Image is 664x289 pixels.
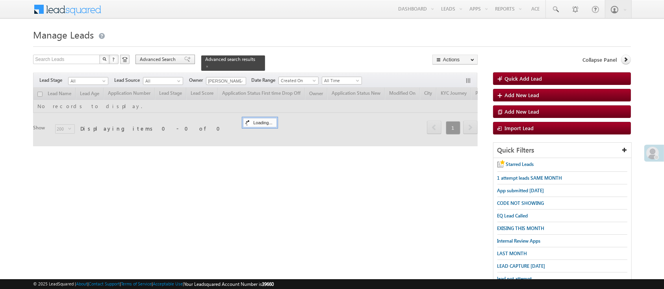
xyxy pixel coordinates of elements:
[236,77,245,85] a: Show All Items
[279,77,316,84] span: Created On
[243,118,276,127] div: Loading...
[153,281,183,286] a: Acceptable Use
[505,125,534,131] span: Import Lead
[497,188,544,193] span: App submitted [DATE]
[109,55,119,64] button: ?
[278,77,319,85] a: Created On
[89,281,120,286] a: Contact Support
[497,213,528,219] span: EQ Lead Called
[143,77,183,85] a: All
[497,225,545,231] span: EXISING THIS MONTH
[506,161,534,167] span: Starred Leads
[102,57,106,61] img: Search
[497,263,545,269] span: LEAD CAPTURE [DATE]
[322,77,362,85] a: All Time
[432,55,478,64] button: Actions
[583,56,617,63] span: Collapse Panel
[262,281,274,287] span: 39660
[189,77,206,84] span: Owner
[205,56,255,62] span: Advanced search results
[493,143,631,158] div: Quick Filters
[33,28,94,41] span: Manage Leads
[143,77,181,85] span: All
[112,56,116,63] span: ?
[497,200,544,206] span: CODE NOT SHOWING
[505,75,542,82] span: Quick Add Lead
[251,77,278,84] span: Date Range
[505,108,540,115] span: Add New Lead
[69,77,106,85] span: All
[140,56,178,63] span: Advanced Search
[114,77,143,84] span: Lead Source
[497,276,533,282] span: lead not attempt.
[206,77,246,85] input: Type to Search
[184,281,274,287] span: Your Leadsquared Account Number is
[497,250,527,256] span: LAST MONTH
[68,77,108,85] a: All
[505,92,540,98] span: Add New Lead
[497,175,562,181] span: 1 attempt leads SAME MONTH
[322,77,360,84] span: All Time
[33,280,274,288] span: © 2025 LeadSquared | | | | |
[121,281,152,286] a: Terms of Service
[39,77,68,84] span: Lead Stage
[497,238,541,244] span: Internal Review Apps
[76,281,87,286] a: About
